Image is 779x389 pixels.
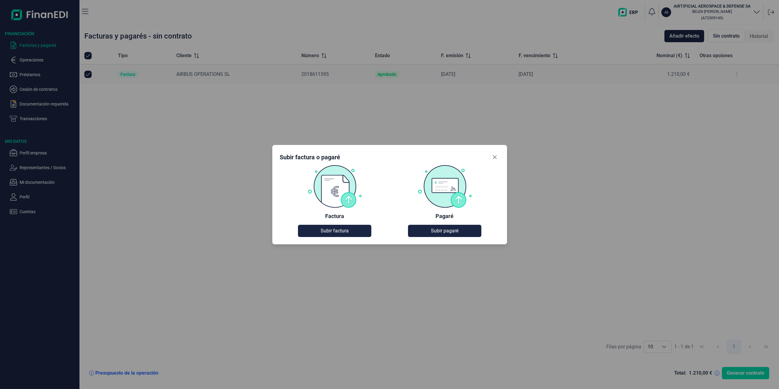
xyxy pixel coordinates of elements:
img: Pagaré [417,165,472,208]
span: Subir factura [321,227,349,235]
span: Subir pagaré [431,227,458,235]
div: Factura [325,213,344,220]
div: Subir factura o pagaré [280,153,340,161]
button: Close [490,152,500,162]
button: Subir factura [298,225,371,237]
img: Factura [307,165,362,208]
button: Subir pagaré [408,225,481,237]
div: Pagaré [435,213,454,220]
